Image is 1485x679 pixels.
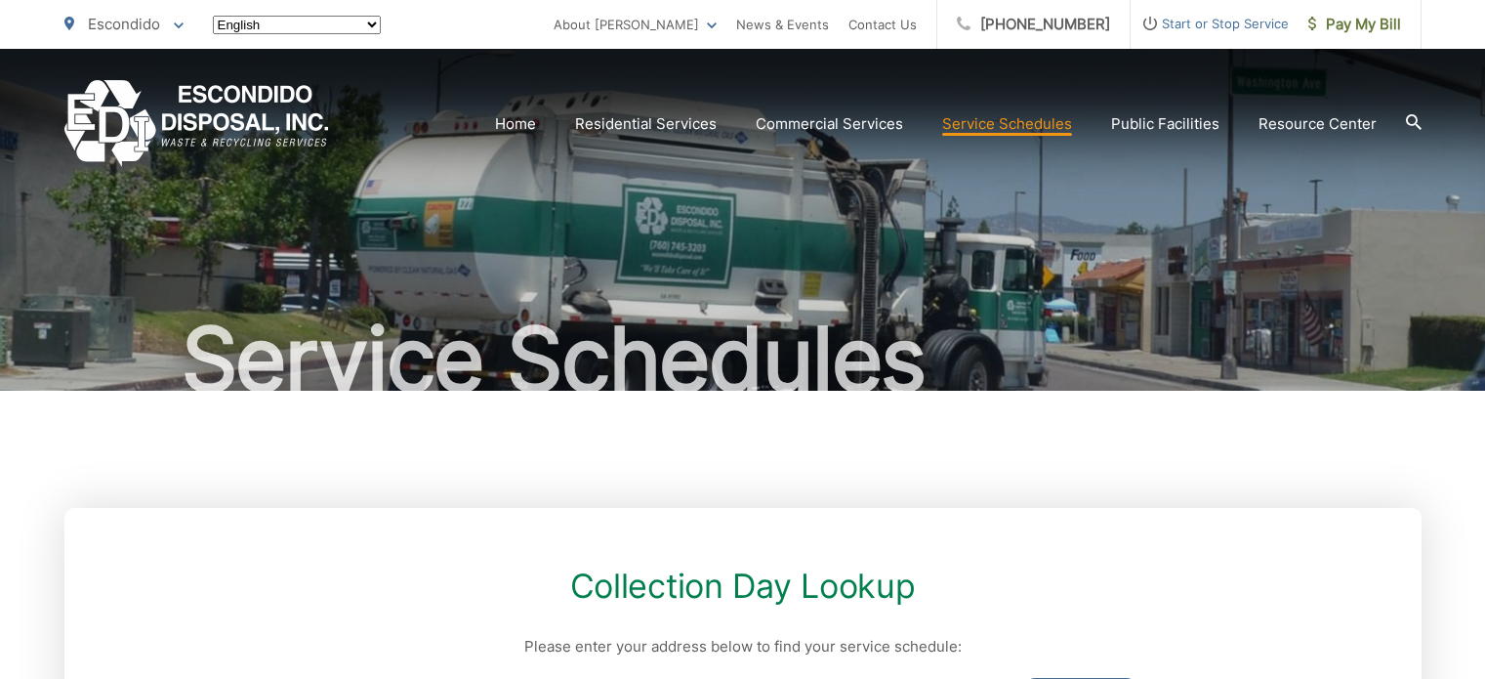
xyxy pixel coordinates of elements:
a: Home [495,112,536,136]
a: EDCD logo. Return to the homepage. [64,80,329,167]
select: Select a language [213,16,381,34]
a: Public Facilities [1111,112,1219,136]
a: About [PERSON_NAME] [554,13,717,36]
a: Resource Center [1258,112,1377,136]
a: Contact Us [848,13,917,36]
span: Escondido [88,15,160,33]
span: Pay My Bill [1308,13,1401,36]
h1: Service Schedules [64,311,1422,408]
p: Please enter your address below to find your service schedule: [349,635,1135,658]
a: Residential Services [575,112,717,136]
a: Commercial Services [756,112,903,136]
a: Service Schedules [942,112,1072,136]
a: News & Events [736,13,829,36]
h2: Collection Day Lookup [349,567,1135,606]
